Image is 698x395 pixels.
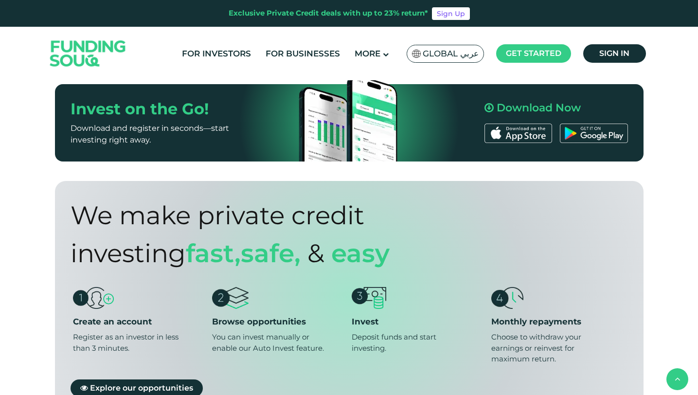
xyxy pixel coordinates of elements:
div: Create an account [73,316,207,327]
span: Fast, [186,238,241,269]
img: Logo [40,29,136,78]
img: Google Play [560,124,627,143]
span: Explore our opportunities [90,383,193,392]
div: Choose to withdraw your earnings or reinvest for maximum return. [491,332,605,365]
span: & [307,238,324,269]
div: Register as an investor in less than 3 minutes. [73,332,187,354]
span: Download Now [497,101,581,114]
span: Global عربي [423,48,479,59]
a: For Businesses [263,46,342,62]
a: For Investors [179,46,253,62]
span: Sign in [599,49,629,58]
img: monthly-repayments [491,287,523,309]
div: Invest [352,316,485,327]
span: Easy [331,238,390,269]
img: browse-opportunities [212,287,249,309]
img: create-account [73,287,114,309]
a: Sign in [583,44,646,63]
span: Invest on the Go! [71,99,209,118]
div: Deposit funds and start investing. [352,332,465,354]
button: back [666,368,688,390]
div: Exclusive Private Credit deals with up to 23% return* [229,8,428,19]
img: SA Flag [412,50,421,58]
span: safe, [241,238,301,269]
div: You can invest manually or enable our Auto Invest feature. [212,332,326,354]
span: Get started [506,49,561,58]
img: App Store [484,124,552,143]
div: Monthly repayments [491,316,625,327]
p: Download and register in seconds—start investing right away. [71,122,263,145]
div: Browse opportunities [212,316,346,327]
img: invest-money [352,287,386,309]
img: Mobile App [291,60,408,177]
span: More [355,49,380,58]
div: We make private credit investing [71,197,572,272]
a: Sign Up [432,7,470,20]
